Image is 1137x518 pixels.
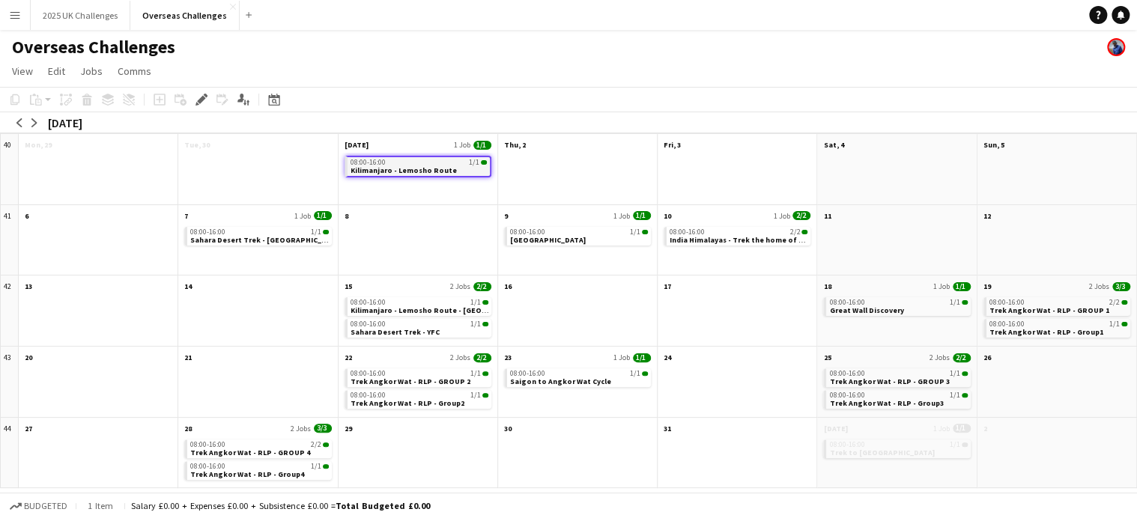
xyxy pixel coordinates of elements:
[482,300,488,305] span: 1/1
[962,442,968,447] span: 1/1
[829,299,864,306] span: 08:00-16:00
[48,64,65,78] span: Edit
[294,211,311,221] span: 1 Job
[190,448,310,457] span: Trek Angkor Wat - RLP - GROUP 4
[470,299,481,306] span: 1/1
[933,281,950,291] span: 1 Job
[12,64,33,78] span: View
[664,281,671,291] span: 17
[291,424,311,433] span: 2 Jobs
[31,1,130,30] button: 2025 UK Challenges
[1,418,19,489] div: 44
[351,327,440,337] span: Sahara Desert Trek - YFC
[311,228,321,236] span: 1/1
[345,140,369,150] span: [DATE]
[823,353,831,362] span: 25
[345,211,348,221] span: 8
[801,230,807,234] span: 2/2
[48,115,82,130] div: [DATE]
[989,305,1109,315] span: Trek Angkor Wat - RLP - GROUP 1
[42,61,71,81] a: Edit
[613,353,630,362] span: 1 Job
[351,320,386,328] span: 08:00-16:00
[983,281,991,291] span: 19
[130,1,240,30] button: Overseas Challenges
[25,353,32,362] span: 20
[473,353,491,362] span: 2/2
[351,299,386,306] span: 08:00-16:00
[510,370,545,377] span: 08:00-16:00
[962,393,968,397] span: 1/1
[351,165,457,175] span: Kilimanjaro - Lemosho Route
[470,370,481,377] span: 1/1
[482,393,488,397] span: 1/1
[613,211,630,221] span: 1 Job
[930,353,950,362] span: 2 Jobs
[473,141,491,150] span: 1/1
[481,160,487,165] span: 1/1
[983,211,991,221] span: 12
[1,347,19,418] div: 43
[953,353,971,362] span: 2/2
[823,424,847,433] span: [DATE]
[184,211,188,221] span: 7
[664,211,671,221] span: 10
[664,140,681,150] span: Fri, 3
[829,441,864,448] span: 08:00-16:00
[184,281,192,291] span: 14
[190,469,304,479] span: Trek Angkor Wat - RLP - Group4
[773,211,789,221] span: 1 Job
[504,353,512,362] span: 23
[829,448,934,457] span: Trek to Petra
[314,424,332,433] span: 3/3
[630,228,640,236] span: 1/1
[1107,38,1125,56] app-user-avatar: Andy Baker
[953,424,971,433] span: 1/1
[510,377,611,386] span: Saigon to Angkor Wat Cycle
[1112,282,1130,291] span: 3/3
[450,353,470,362] span: 2 Jobs
[314,211,332,220] span: 1/1
[664,424,671,433] span: 31
[504,140,526,150] span: Thu, 2
[670,235,873,245] span: India Himalayas - Trek the home of the Dalai Lama
[962,371,968,376] span: 1/1
[789,228,800,236] span: 2/2
[504,211,508,221] span: 9
[829,398,943,408] span: Trek Angkor Wat - RLP - Group3
[823,281,831,291] span: 18
[1,134,19,205] div: 40
[25,281,32,291] span: 13
[1109,320,1120,328] span: 1/1
[510,235,586,245] span: Everest Base Camp
[950,441,960,448] span: 1/1
[482,371,488,376] span: 1/1
[470,391,481,399] span: 1/1
[950,391,960,399] span: 1/1
[351,398,464,408] span: Trek Angkor Wat - RLP - Group2
[829,370,864,377] span: 08:00-16:00
[1121,300,1127,305] span: 2/2
[469,159,479,166] span: 1/1
[473,282,491,291] span: 2/2
[829,377,949,386] span: Trek Angkor Wat - RLP - GROUP 3
[351,305,539,315] span: Kilimanjaro - Lemosho Route - DEBRA
[345,353,352,362] span: 22
[311,463,321,470] span: 1/1
[323,464,329,469] span: 1/1
[25,424,32,433] span: 27
[184,353,192,362] span: 21
[336,500,430,511] span: Total Budgeted £0.00
[323,442,329,447] span: 2/2
[323,230,329,234] span: 1/1
[25,211,28,221] span: 6
[118,64,151,78] span: Comms
[184,424,192,433] span: 28
[7,498,70,514] button: Budgeted
[345,281,352,291] span: 15
[1,205,19,276] div: 41
[989,327,1103,337] span: Trek Angkor Wat - RLP - Group1
[351,370,386,377] span: 08:00-16:00
[1109,299,1120,306] span: 2/2
[823,211,831,221] span: 11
